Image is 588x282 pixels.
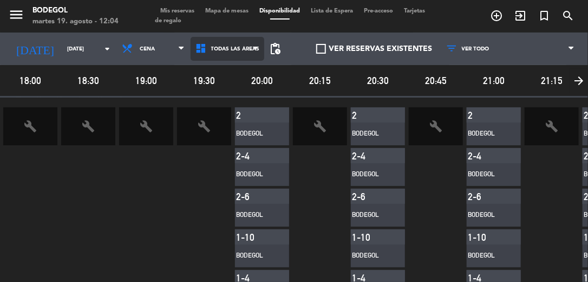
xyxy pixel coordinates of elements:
div: Bodegol [352,210,390,221]
span: Todas las áreas [211,46,260,52]
div: 2-4 [352,150,379,162]
div: Bodegol [468,251,506,261]
span: 19:30 [177,73,232,88]
i: arrow_forward [570,69,588,93]
span: 18:00 [3,73,58,88]
span: Lista de Espera [306,8,359,14]
span: Pre-acceso [359,8,399,14]
span: Cena [140,46,155,52]
button: menu [8,7,24,27]
div: Bodegol [352,129,390,139]
i: menu [8,7,24,23]
i: add_circle_outline [490,9,503,22]
i: arrow_drop_down [101,42,114,55]
div: 1-10 [352,232,379,243]
span: 21:15 [525,73,579,88]
span: 20:30 [351,73,406,88]
span: VER TODO [462,46,489,52]
div: 1-10 [236,232,263,243]
i: build [429,120,442,133]
div: Bodegol [236,251,274,261]
span: Mis reservas [155,8,200,14]
span: 20:15 [293,73,348,88]
div: 2 [236,110,263,121]
i: build [140,120,153,133]
div: Bodegol [236,169,274,180]
label: VER RESERVAS EXISTENTES [316,43,432,55]
div: 2-4 [236,150,263,162]
span: 20:00 [235,73,290,88]
div: Bodegol [352,169,390,180]
div: 2 [352,110,379,121]
span: pending_actions [269,42,282,55]
span: 19:00 [119,73,174,88]
div: Bodegol [468,129,506,139]
span: Mapa de mesas [200,8,254,14]
div: Bodegol [236,210,274,221]
div: Bodegol [32,5,119,16]
i: build [24,120,37,133]
div: 2-6 [352,191,379,202]
span: 21:00 [467,73,521,88]
div: Bodegol [352,251,390,261]
i: turned_in_not [538,9,551,22]
span: Tarjetas de regalo [155,8,426,24]
i: [DATE] [8,37,62,60]
div: Bodegol [468,169,506,180]
div: 2-6 [468,191,495,202]
span: Disponibilidad [254,8,306,14]
div: 1-10 [468,232,495,243]
i: exit_to_app [514,9,527,22]
i: build [313,120,326,133]
div: Bodegol [236,129,274,139]
i: build [545,120,558,133]
span: 20:45 [409,73,463,88]
div: 2-4 [468,150,495,162]
div: 2 [468,110,495,121]
div: Bodegol [468,210,506,221]
i: search [561,9,574,22]
div: 2-6 [236,191,263,202]
span: 18:30 [61,73,116,88]
i: build [82,120,95,133]
div: martes 19. agosto - 12:04 [32,16,119,27]
i: build [198,120,211,133]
